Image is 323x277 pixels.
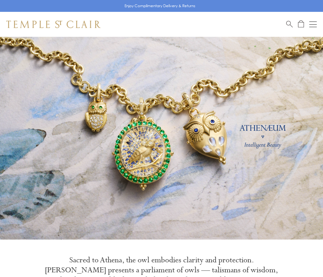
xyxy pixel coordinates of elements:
p: Enjoy Complimentary Delivery & Returns [125,3,195,9]
img: Temple St. Clair [6,21,100,28]
a: Open Shopping Bag [298,20,304,28]
button: Open navigation [309,21,317,28]
a: Search [286,20,293,28]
